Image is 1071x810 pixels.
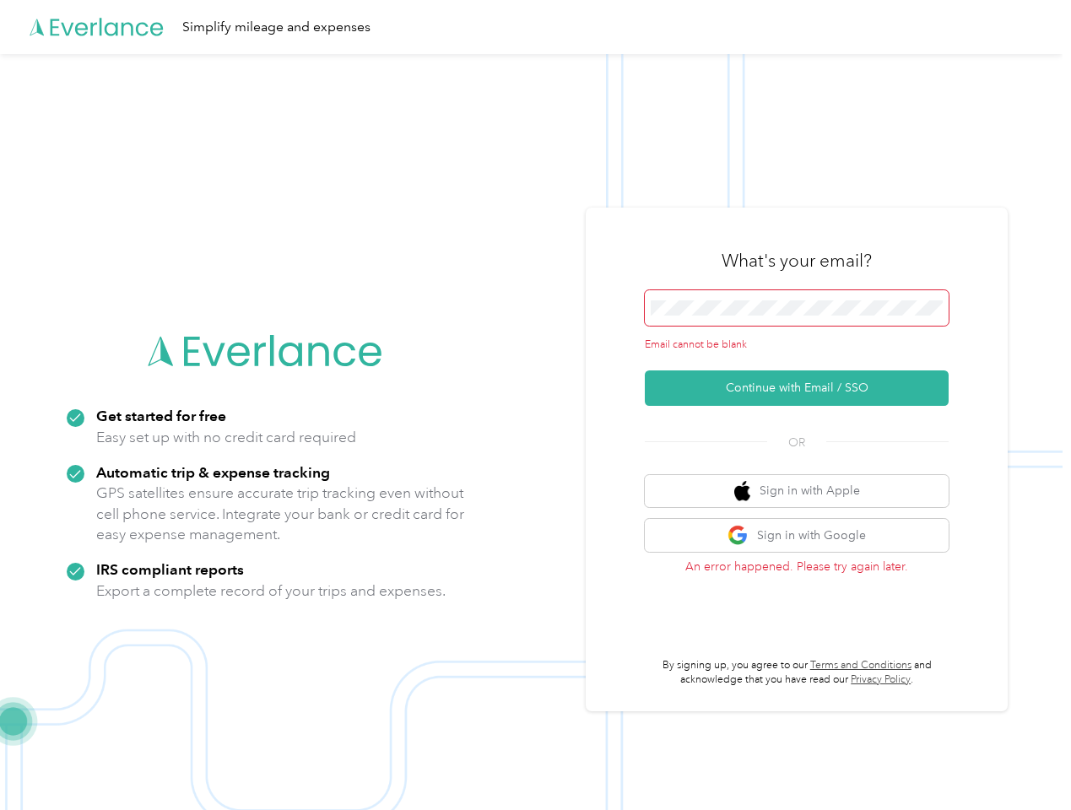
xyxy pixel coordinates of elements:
[645,475,949,508] button: apple logoSign in with Apple
[96,560,244,578] strong: IRS compliant reports
[645,519,949,552] button: google logoSign in with Google
[851,673,911,686] a: Privacy Policy
[767,434,826,451] span: OR
[96,580,446,602] p: Export a complete record of your trips and expenses.
[182,17,371,38] div: Simplify mileage and expenses
[645,558,949,575] p: An error happened. Please try again later.
[96,483,465,545] p: GPS satellites ensure accurate trip tracking even without cell phone service. Integrate your bank...
[645,658,949,688] p: By signing up, you agree to our and acknowledge that you have read our .
[722,249,872,273] h3: What's your email?
[96,407,226,424] strong: Get started for free
[810,659,911,672] a: Terms and Conditions
[96,427,356,448] p: Easy set up with no credit card required
[734,481,751,502] img: apple logo
[728,525,749,546] img: google logo
[96,463,330,481] strong: Automatic trip & expense tracking
[645,337,949,353] div: Email cannot be blank
[645,370,949,406] button: Continue with Email / SSO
